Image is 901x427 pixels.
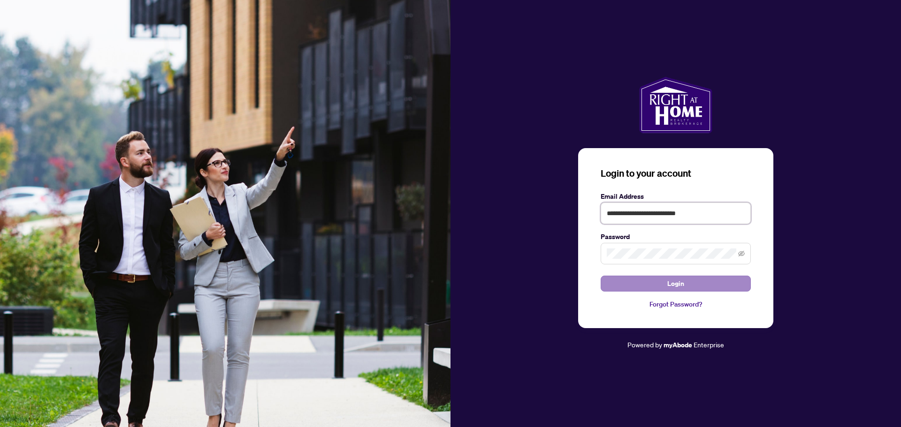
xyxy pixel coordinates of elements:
[664,340,692,350] a: myAbode
[694,340,724,349] span: Enterprise
[601,191,751,202] label: Email Address
[738,250,745,257] span: eye-invisible
[601,167,751,180] h3: Login to your account
[601,232,751,242] label: Password
[667,276,684,291] span: Login
[601,276,751,292] button: Login
[639,77,712,133] img: ma-logo
[627,340,662,349] span: Powered by
[601,299,751,309] a: Forgot Password?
